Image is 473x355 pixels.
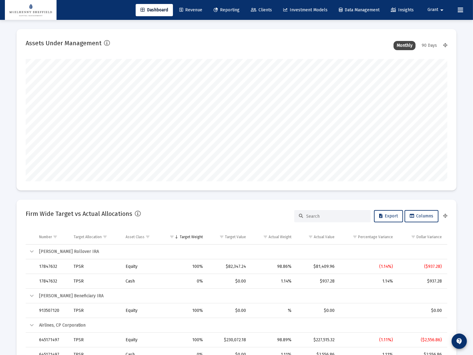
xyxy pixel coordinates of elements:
[136,4,173,16] a: Dashboard
[374,210,403,222] button: Export
[121,259,162,274] td: Equity
[410,213,433,219] span: Columns
[121,303,162,318] td: Equity
[314,235,335,239] div: Actual Value
[343,264,393,270] div: (1.14%)
[35,333,69,347] td: 645171497
[74,235,102,239] div: Target Allocation
[225,235,246,239] div: Target Value
[26,38,101,48] h2: Assets Under Management
[402,337,442,343] div: ($2,556.86)
[26,209,132,219] h2: Firm Wide Target vs Actual Allocations
[145,235,150,239] span: Show filter options for column 'Asset Class'
[35,303,69,318] td: 913507120
[402,308,442,314] div: $0.00
[214,7,240,13] span: Reporting
[353,235,357,239] span: Show filter options for column 'Percentage Variance'
[343,337,393,343] div: (1.11%)
[53,235,57,239] span: Show filter options for column 'Number'
[411,235,416,239] span: Show filter options for column 'Dollar Variance'
[35,259,69,274] td: 17847632
[166,337,203,343] div: 100%
[278,4,332,16] a: Investment Models
[212,278,246,284] div: $0.00
[103,235,107,239] span: Show filter options for column 'Target Allocation'
[180,235,203,239] div: Target Weight
[26,318,35,333] td: Collapse
[35,230,69,244] td: Column Number
[166,308,203,314] div: 100%
[255,278,292,284] div: 1.14%
[69,303,121,318] td: TPSR
[141,7,168,13] span: Dashboard
[339,230,398,244] td: Column Percentage Variance
[121,230,162,244] td: Column Asset Class
[334,4,384,16] a: Data Management
[250,230,296,244] td: Column Actual Weight
[339,7,380,13] span: Data Management
[255,308,292,314] div: %
[212,264,246,270] div: $82,347.24
[300,278,335,284] div: $937.28
[69,230,121,244] td: Column Target Allocation
[438,4,446,16] mat-icon: arrow_drop_down
[121,274,162,289] td: Cash
[427,7,438,13] span: Grant
[306,214,366,219] input: Search
[343,278,393,284] div: 1.14%
[212,337,246,343] div: $230,072.18
[296,230,339,244] td: Column Actual Value
[166,264,203,270] div: 100%
[9,4,52,16] img: Dashboard
[379,213,398,219] span: Export
[405,210,438,222] button: Columns
[179,7,202,13] span: Revenue
[69,259,121,274] td: TPSR
[391,7,414,13] span: Insights
[358,235,393,239] div: Percentage Variance
[170,235,174,239] span: Show filter options for column 'Target Weight'
[402,264,442,270] div: ($937.28)
[212,308,246,314] div: $0.00
[402,278,442,284] div: $937.28
[394,41,416,50] div: Monthly
[26,289,35,303] td: Collapse
[219,235,224,239] span: Show filter options for column 'Target Value'
[26,245,35,259] td: Collapse
[174,4,207,16] a: Revenue
[69,274,121,289] td: TPSR
[300,308,335,314] div: $0.00
[209,4,244,16] a: Reporting
[39,249,442,255] div: [PERSON_NAME] Rollover IRA
[255,264,292,270] div: 98.86%
[126,235,145,239] div: Asset Class
[456,338,463,345] mat-icon: contact_support
[397,230,447,244] td: Column Dollar Variance
[269,235,291,239] div: Actual Weight
[162,230,207,244] td: Column Target Weight
[300,337,335,343] div: $227,515.32
[35,274,69,289] td: 17847632
[69,333,121,347] td: TPSR
[386,4,419,16] a: Insights
[39,293,442,299] div: [PERSON_NAME] Beneficiary IRA
[207,230,250,244] td: Column Target Value
[419,41,440,50] div: 90 Days
[166,278,203,284] div: 0%
[416,235,442,239] div: Dollar Variance
[263,235,268,239] span: Show filter options for column 'Actual Weight'
[308,235,313,239] span: Show filter options for column 'Actual Value'
[121,333,162,347] td: Equity
[300,264,335,270] div: $81,409.96
[39,235,52,239] div: Number
[39,322,442,328] div: Airlines, CP Corporation
[283,7,328,13] span: Investment Models
[251,7,272,13] span: Clients
[255,337,292,343] div: 98.89%
[420,4,453,16] button: Grant
[246,4,277,16] a: Clients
